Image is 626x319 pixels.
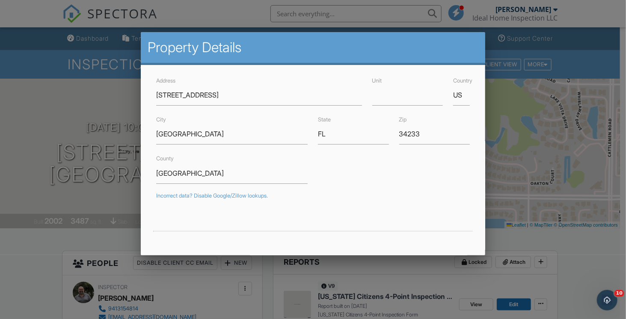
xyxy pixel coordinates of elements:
label: Address [156,77,175,84]
label: County [156,155,174,162]
iframe: Intercom live chat [597,290,617,310]
span: 10 [614,290,624,297]
div: Incorrect data? Disable Google/Zillow lookups. [156,192,470,199]
label: City [156,116,166,123]
label: Country [453,77,472,84]
label: State [318,116,331,123]
label: Zip [399,116,407,123]
h2: Property Details [148,39,478,56]
label: Unit [372,77,382,84]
